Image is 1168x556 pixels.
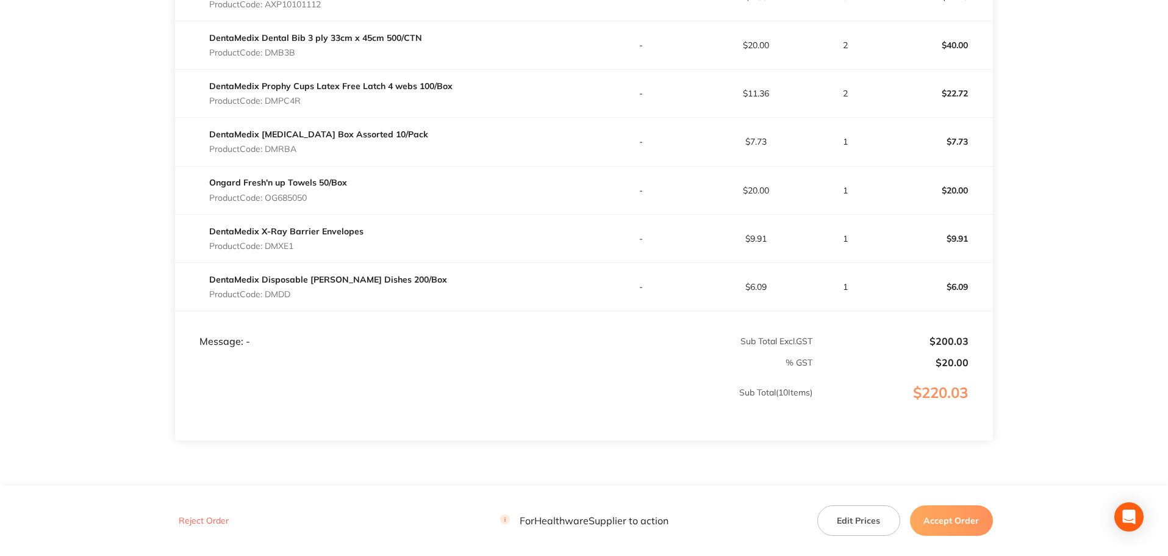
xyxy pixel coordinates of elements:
[879,224,992,253] p: $9.91
[175,311,584,347] td: Message: -
[175,516,232,527] button: Reject Order
[585,186,698,195] p: -
[585,234,698,244] p: -
[814,385,992,426] p: $220.03
[209,241,364,251] p: Product Code: DMXE1
[209,129,428,140] a: DentaMedix [MEDICAL_DATA] Box Assorted 10/Pack
[176,388,812,422] p: Sub Total ( 10 Items)
[814,88,878,98] p: 2
[209,226,364,237] a: DentaMedix X-Ray Barrier Envelopes
[209,274,447,285] a: DentaMedix Disposable [PERSON_NAME] Dishes 200/Box
[879,79,992,108] p: $22.72
[879,127,992,156] p: $7.73
[814,40,878,50] p: 2
[585,88,698,98] p: -
[910,505,993,536] button: Accept Order
[209,289,447,299] p: Product Code: DMDD
[585,137,698,146] p: -
[209,96,453,106] p: Product Code: DMPC4R
[699,40,812,50] p: $20.00
[814,336,969,347] p: $200.03
[699,234,812,244] p: $9.91
[879,31,992,60] p: $40.00
[814,186,878,195] p: 1
[209,32,422,43] a: DentaMedix Dental Bib 3 ply 33cm x 45cm 500/CTN
[699,137,812,146] p: $7.73
[879,176,992,205] p: $20.00
[176,358,812,367] p: % GST
[817,505,900,536] button: Edit Prices
[585,336,812,346] p: Sub Total Excl. GST
[814,137,878,146] p: 1
[814,282,878,292] p: 1
[699,88,812,98] p: $11.36
[585,40,698,50] p: -
[209,144,428,154] p: Product Code: DMRBA
[814,357,969,368] p: $20.00
[209,177,347,188] a: Ongard Fresh'n up Towels 50/Box
[699,186,812,195] p: $20.00
[879,272,992,301] p: $6.09
[1114,502,1144,532] div: Open Intercom Messenger
[209,193,347,203] p: Product Code: OG685050
[699,282,812,292] p: $6.09
[209,81,453,92] a: DentaMedix Prophy Cups Latex Free Latch 4 webs 100/Box
[209,48,422,57] p: Product Code: DMB3B
[585,282,698,292] p: -
[814,234,878,244] p: 1
[500,515,668,527] p: For Healthware Supplier to action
